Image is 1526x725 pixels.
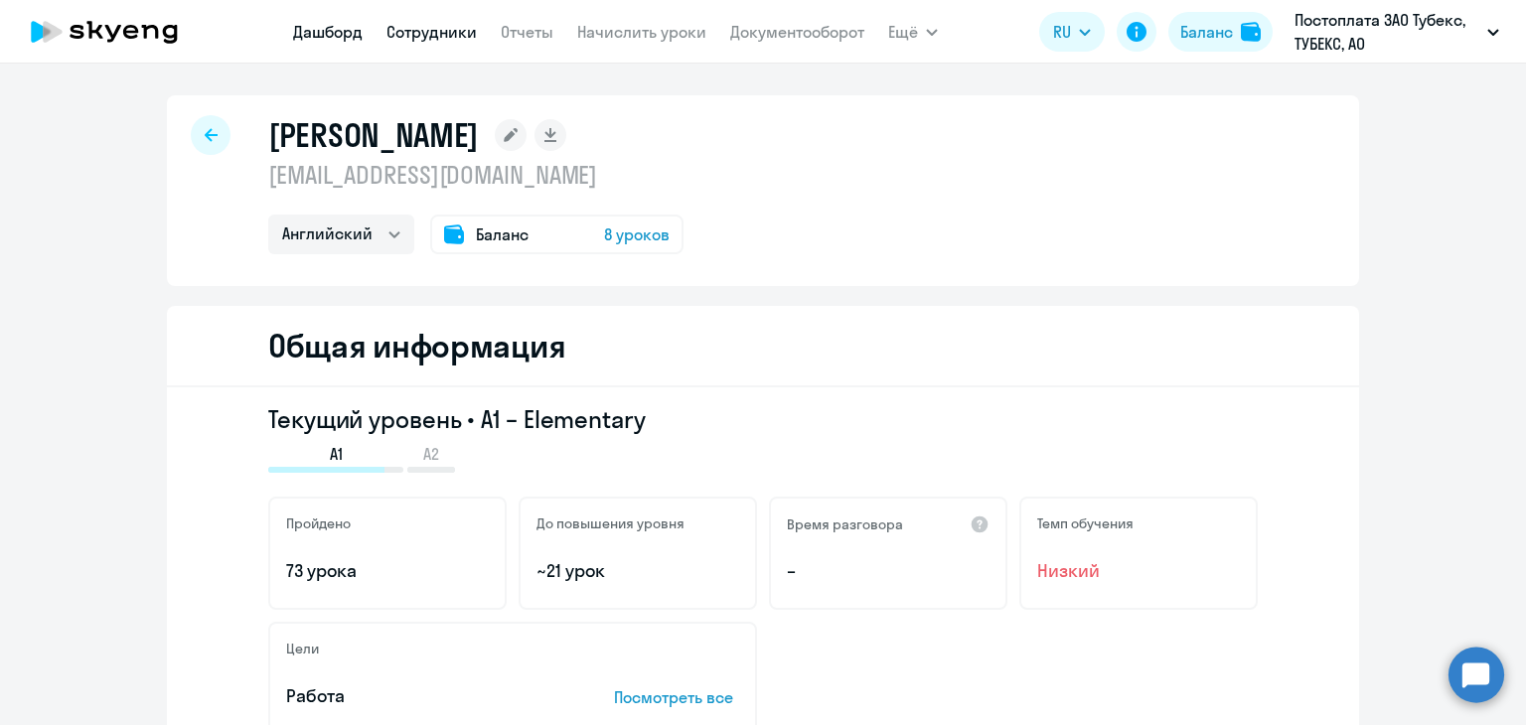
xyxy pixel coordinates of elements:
[536,558,739,584] p: ~21 урок
[293,22,363,42] a: Дашборд
[268,159,684,191] p: [EMAIL_ADDRESS][DOMAIN_NAME]
[1285,8,1509,56] button: Постоплата ЗАО Тубекс, ТУБЕКС, АО
[614,685,739,709] p: Посмотреть все
[1037,514,1134,532] h5: Темп обучения
[330,443,343,465] span: A1
[888,20,918,44] span: Ещё
[577,22,706,42] a: Начислить уроки
[286,558,489,584] p: 73 урока
[604,222,670,246] span: 8 уроков
[1053,20,1071,44] span: RU
[386,22,477,42] a: Сотрудники
[286,514,351,532] h5: Пройдено
[268,326,565,365] h2: Общая информация
[1295,8,1479,56] p: Постоплата ЗАО Тубекс, ТУБЕКС, АО
[730,22,864,42] a: Документооборот
[268,403,1258,435] h3: Текущий уровень • A1 – Elementary
[1039,12,1105,52] button: RU
[1180,20,1233,44] div: Баланс
[888,12,938,52] button: Ещё
[1037,558,1240,584] span: Низкий
[787,515,903,533] h5: Время разговора
[1168,12,1273,52] button: Балансbalance
[286,683,552,709] p: Работа
[268,115,479,155] h1: [PERSON_NAME]
[501,22,553,42] a: Отчеты
[423,443,439,465] span: A2
[1241,22,1261,42] img: balance
[286,640,319,657] h5: Цели
[476,222,529,246] span: Баланс
[787,558,990,584] p: –
[536,514,685,532] h5: До повышения уровня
